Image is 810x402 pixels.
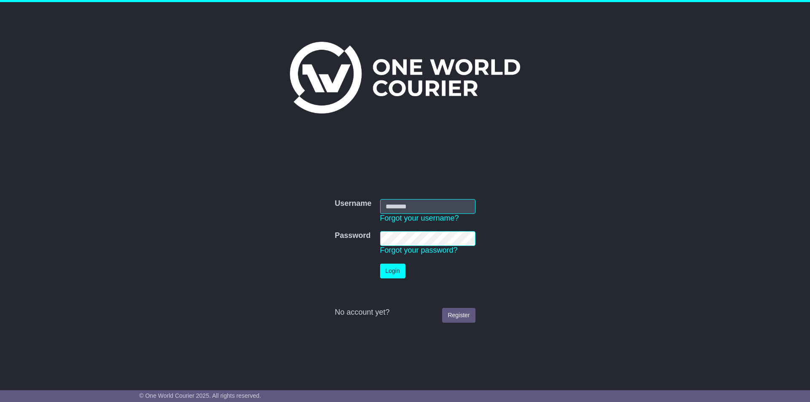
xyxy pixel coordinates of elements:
img: One World [290,42,520,113]
label: Username [335,199,371,208]
a: Forgot your password? [380,246,458,254]
span: © One World Courier 2025. All rights reserved. [139,392,261,399]
label: Password [335,231,370,240]
a: Register [442,308,475,323]
button: Login [380,264,405,278]
div: No account yet? [335,308,475,317]
a: Forgot your username? [380,214,459,222]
